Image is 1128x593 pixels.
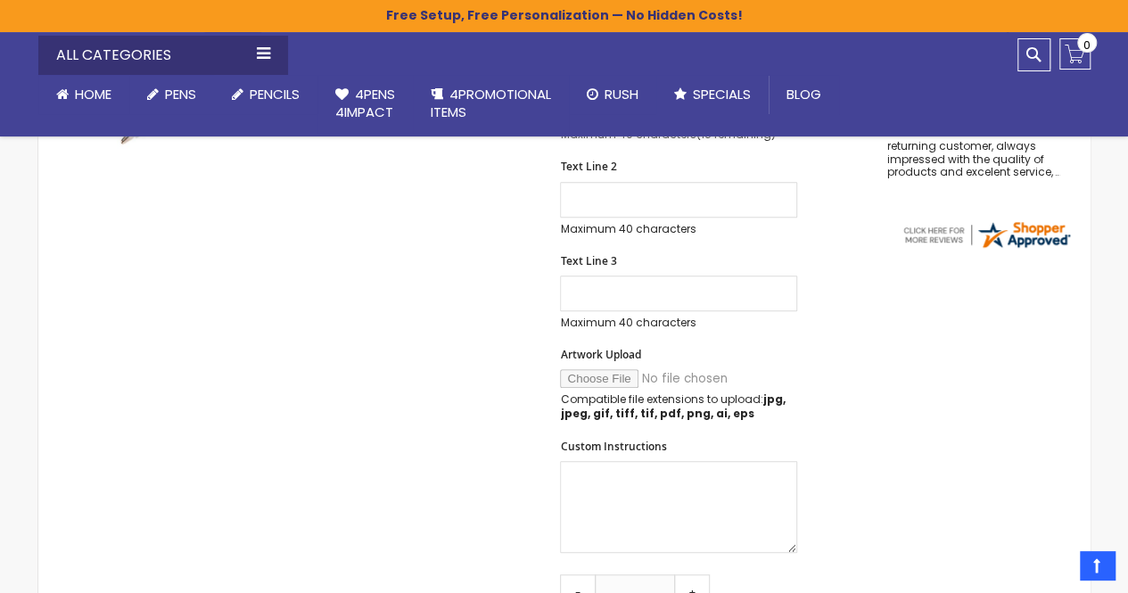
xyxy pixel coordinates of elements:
span: Pencils [250,85,300,103]
div: returning customer, always impressed with the quality of products and excelent service, will retu... [887,140,1060,178]
span: Text Line 3 [560,253,616,268]
span: 4Pens 4impact [335,85,395,121]
span: Custom Instructions [560,439,666,454]
img: 4pens.com widget logo [901,218,1072,251]
a: Pens [129,75,214,114]
span: Specials [693,85,751,103]
a: Rush [569,75,656,114]
a: Top [1080,551,1115,580]
span: Artwork Upload [560,347,640,362]
a: Home [38,75,129,114]
a: Blog [769,75,839,114]
span: 0 [1083,37,1091,54]
span: Pens [165,85,196,103]
span: Home [75,85,111,103]
a: 4pens.com certificate URL [901,239,1072,254]
span: Blog [786,85,821,103]
a: Specials [656,75,769,114]
div: All Categories [38,36,288,75]
p: Compatible file extensions to upload: [560,392,797,421]
p: Maximum 40 characters [560,316,797,330]
span: 4PROMOTIONAL ITEMS [431,85,551,121]
span: Text Line 2 [560,159,616,174]
span: Rush [605,85,638,103]
a: 4PROMOTIONALITEMS [413,75,569,133]
a: 0 [1059,38,1091,70]
a: 4Pens4impact [317,75,413,133]
strong: jpg, jpeg, gif, tiff, tif, pdf, png, ai, eps [560,391,785,421]
a: Pencils [214,75,317,114]
p: Maximum 40 characters [560,222,797,236]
